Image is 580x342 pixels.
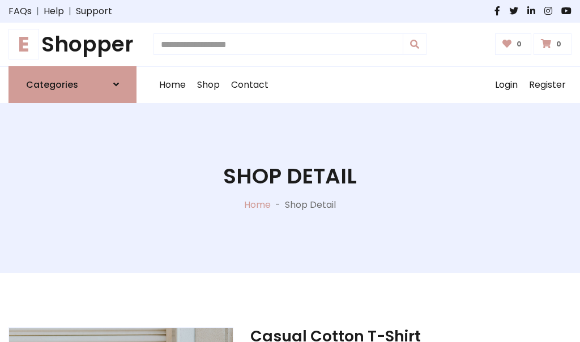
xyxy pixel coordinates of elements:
a: Contact [225,67,274,103]
p: Shop Detail [285,198,336,212]
a: Help [44,5,64,18]
a: FAQs [8,5,32,18]
h1: Shop Detail [223,164,357,189]
a: Home [153,67,191,103]
a: Register [523,67,572,103]
span: | [64,5,76,18]
a: 0 [534,33,572,55]
span: 0 [553,39,564,49]
span: 0 [514,39,524,49]
a: Login [489,67,523,103]
a: Categories [8,66,137,103]
a: Home [244,198,271,211]
a: 0 [495,33,532,55]
span: E [8,29,39,59]
span: | [32,5,44,18]
h1: Shopper [8,32,137,57]
a: Shop [191,67,225,103]
p: - [271,198,285,212]
a: Support [76,5,112,18]
a: EShopper [8,32,137,57]
h6: Categories [26,79,78,90]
